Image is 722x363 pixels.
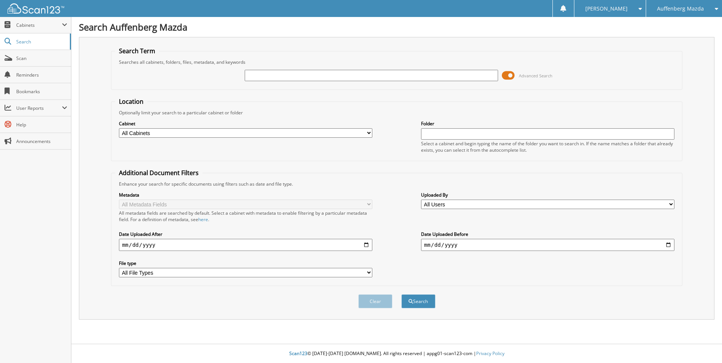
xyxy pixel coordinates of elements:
button: Clear [358,294,392,308]
span: Scan [16,55,67,62]
legend: Location [115,97,147,106]
div: Optionally limit your search to a particular cabinet or folder [115,109,678,116]
span: Announcements [16,138,67,145]
label: File type [119,260,372,266]
input: start [119,239,372,251]
a: here [198,216,208,223]
a: Privacy Policy [476,350,504,357]
div: Enhance your search for specific documents using filters such as date and file type. [115,181,678,187]
span: Cabinets [16,22,62,28]
span: User Reports [16,105,62,111]
div: © [DATE]-[DATE] [DOMAIN_NAME]. All rights reserved | appg01-scan123-com | [71,345,722,363]
span: Bookmarks [16,88,67,95]
span: Search [16,38,66,45]
img: scan123-logo-white.svg [8,3,64,14]
div: Select a cabinet and begin typing the name of the folder you want to search in. If the name match... [421,140,674,153]
button: Search [401,294,435,308]
h1: Search Auffenberg Mazda [79,21,714,33]
label: Date Uploaded After [119,231,372,237]
div: Searches all cabinets, folders, files, metadata, and keywords [115,59,678,65]
input: end [421,239,674,251]
span: Help [16,122,67,128]
iframe: Chat Widget [684,327,722,363]
label: Date Uploaded Before [421,231,674,237]
div: All metadata fields are searched by default. Select a cabinet with metadata to enable filtering b... [119,210,372,223]
legend: Additional Document Filters [115,169,202,177]
label: Cabinet [119,120,372,127]
span: Advanced Search [519,73,552,78]
span: [PERSON_NAME] [585,6,628,11]
span: Scan123 [289,350,307,357]
span: Auffenberg Mazda [657,6,704,11]
legend: Search Term [115,47,159,55]
label: Folder [421,120,674,127]
label: Metadata [119,192,372,198]
span: Reminders [16,72,67,78]
label: Uploaded By [421,192,674,198]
